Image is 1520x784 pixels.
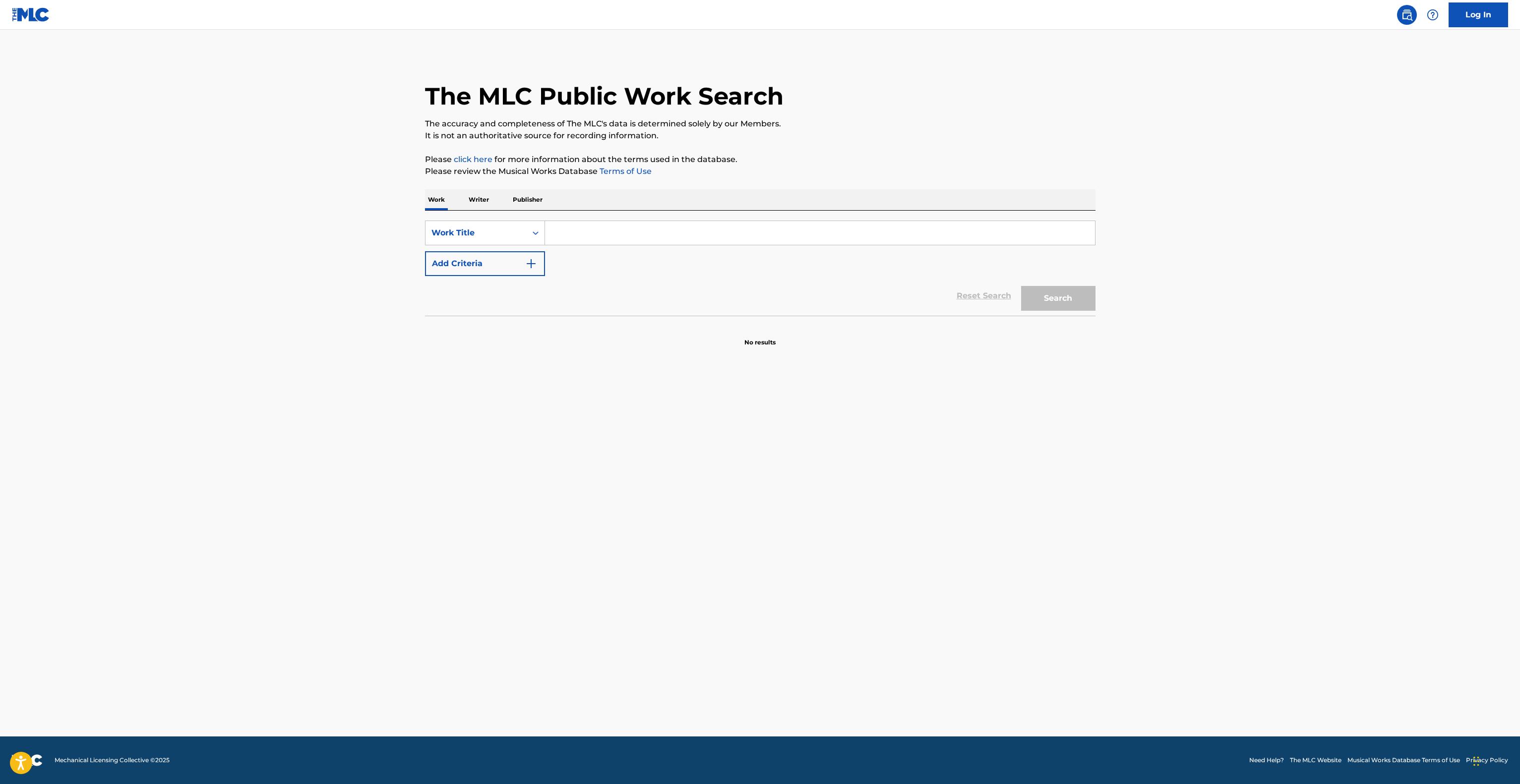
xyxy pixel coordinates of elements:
p: It is not an authoritative source for recording information. [425,130,1095,142]
a: click here [454,155,492,164]
a: Terms of Use [598,167,652,176]
p: Please for more information about the terms used in the database. [425,154,1095,166]
div: Drag [1473,746,1479,776]
div: Help [1423,5,1443,25]
img: MLC Logo [12,7,50,22]
a: The MLC Website [1290,756,1341,765]
p: The accuracy and completeness of The MLC's data is determined solely by our Members. [425,118,1095,130]
p: Writer [466,189,492,210]
iframe: Chat Widget [1470,736,1520,784]
p: Publisher [510,189,546,210]
button: Add Criteria [425,251,545,276]
div: Work Title [431,227,521,239]
h1: The MLC Public Work Search [425,81,784,111]
form: Search Form [425,221,1095,316]
a: Need Help? [1249,756,1284,765]
a: Privacy Policy [1466,756,1508,765]
img: help [1427,9,1439,21]
img: 9d2ae6d4665cec9f34b9.svg [525,258,537,270]
span: Mechanical Licensing Collective © 2025 [55,756,170,765]
a: Musical Works Database Terms of Use [1347,756,1460,765]
a: Public Search [1397,5,1417,25]
img: search [1401,9,1413,21]
p: Work [425,189,448,210]
img: logo [12,754,43,766]
a: Log In [1449,2,1508,27]
p: No results [744,326,776,347]
p: Please review the Musical Works Database [425,166,1095,177]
